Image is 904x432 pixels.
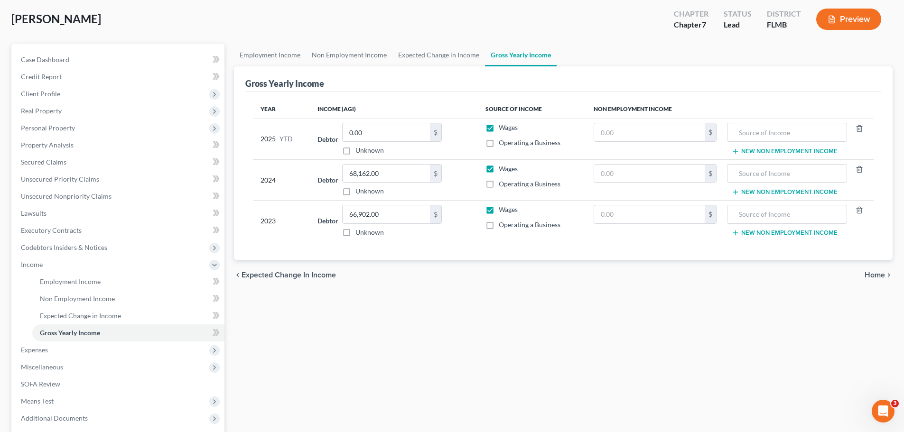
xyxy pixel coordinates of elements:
[234,271,336,279] button: chevron_left Expected Change in Income
[21,226,82,234] span: Executory Contracts
[732,229,838,237] button: New Non Employment Income
[865,271,885,279] span: Home
[245,78,324,89] div: Gross Yearly Income
[32,324,224,341] a: Gross Yearly Income
[40,329,100,337] span: Gross Yearly Income
[485,44,557,66] a: Gross Yearly Income
[499,180,560,188] span: Operating a Business
[21,260,43,268] span: Income
[355,186,384,196] label: Unknown
[13,205,224,222] a: Lawsuits
[724,9,752,19] div: Status
[732,188,838,196] button: New Non Employment Income
[705,123,716,141] div: $
[21,243,107,251] span: Codebtors Insiders & Notices
[816,9,881,30] button: Preview
[21,55,69,64] span: Case Dashboard
[310,100,477,119] th: Income (AGI)
[732,205,841,223] input: Source of Income
[317,216,338,226] label: Debtor
[317,175,338,185] label: Debtor
[724,19,752,30] div: Lead
[21,397,54,405] span: Means Test
[21,209,47,217] span: Lawsuits
[280,134,293,144] span: YTD
[13,188,224,205] a: Unsecured Nonpriority Claims
[261,164,302,196] div: 2024
[234,44,306,66] a: Employment Income
[430,165,441,183] div: $
[705,165,716,183] div: $
[885,271,893,279] i: chevron_right
[499,221,560,229] span: Operating a Business
[343,205,430,223] input: 0.00
[392,44,485,66] a: Expected Change in Income
[594,165,705,183] input: 0.00
[594,123,705,141] input: 0.00
[261,123,302,155] div: 2025
[430,123,441,141] div: $
[40,294,115,303] span: Non Employment Income
[21,124,75,132] span: Personal Property
[21,175,99,183] span: Unsecured Priority Claims
[430,205,441,223] div: $
[705,205,716,223] div: $
[767,19,801,30] div: FLMB
[13,68,224,85] a: Credit Report
[732,147,838,155] button: New Non Employment Income
[317,134,338,144] label: Debtor
[21,107,62,115] span: Real Property
[261,205,302,237] div: 2023
[355,146,384,155] label: Unknown
[13,51,224,68] a: Case Dashboard
[865,271,893,279] button: Home chevron_right
[499,205,518,213] span: Wages
[21,192,112,200] span: Unsecured Nonpriority Claims
[21,363,63,371] span: Miscellaneous
[586,100,874,119] th: Non Employment Income
[674,9,708,19] div: Chapter
[32,273,224,290] a: Employment Income
[499,165,518,173] span: Wages
[13,137,224,154] a: Property Analysis
[21,380,60,388] span: SOFA Review
[343,123,430,141] input: 0.00
[594,205,705,223] input: 0.00
[11,12,101,26] span: [PERSON_NAME]
[499,123,518,131] span: Wages
[40,312,121,320] span: Expected Change in Income
[767,9,801,19] div: District
[21,346,48,354] span: Expenses
[343,165,430,183] input: 0.00
[21,141,74,149] span: Property Analysis
[674,19,708,30] div: Chapter
[21,414,88,422] span: Additional Documents
[21,90,60,98] span: Client Profile
[478,100,586,119] th: Source of Income
[702,20,706,29] span: 7
[499,138,560,147] span: Operating a Business
[13,154,224,171] a: Secured Claims
[21,73,62,81] span: Credit Report
[40,277,101,285] span: Employment Income
[306,44,392,66] a: Non Employment Income
[242,271,336,279] span: Expected Change in Income
[13,376,224,393] a: SOFA Review
[355,228,384,237] label: Unknown
[13,171,224,188] a: Unsecured Priority Claims
[21,158,66,166] span: Secured Claims
[32,307,224,324] a: Expected Change in Income
[891,400,899,407] span: 3
[872,400,895,423] iframe: Intercom live chat
[234,271,242,279] i: chevron_left
[253,100,310,119] th: Year
[13,222,224,239] a: Executory Contracts
[32,290,224,307] a: Non Employment Income
[732,165,841,183] input: Source of Income
[732,123,841,141] input: Source of Income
